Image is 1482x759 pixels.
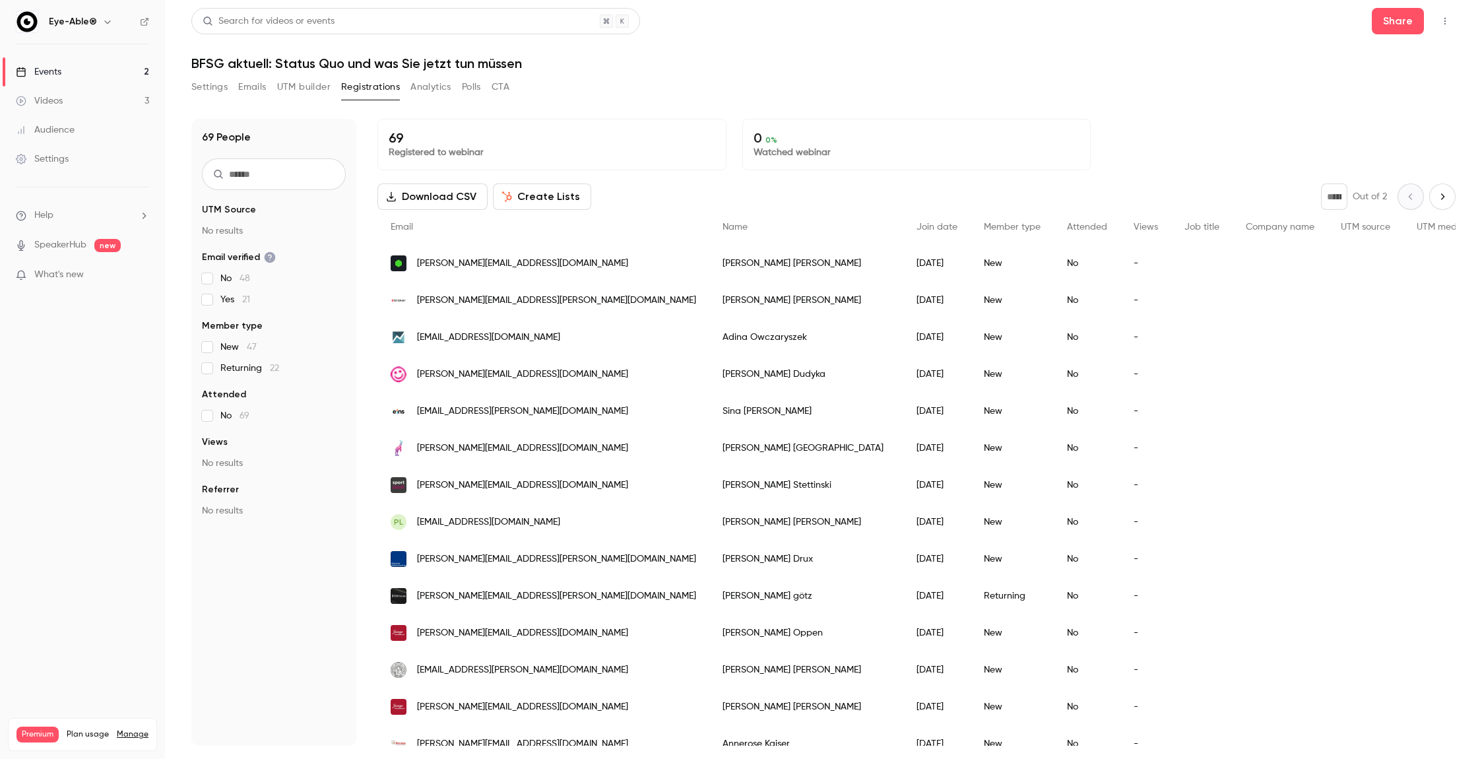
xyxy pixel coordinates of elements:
div: New [971,356,1054,393]
iframe: Noticeable Trigger [133,269,149,281]
img: infront.co [391,329,406,345]
img: uni-leipzig.de [391,662,406,678]
div: - [1120,282,1171,319]
div: Adina Owczaryszek [709,319,903,356]
div: No [1054,614,1120,651]
span: [PERSON_NAME][EMAIL_ADDRESS][DOMAIN_NAME] [417,626,628,640]
p: Watched webinar [754,146,1080,159]
span: [PERSON_NAME][EMAIL_ADDRESS][DOMAIN_NAME] [417,737,628,751]
span: [PERSON_NAME][EMAIL_ADDRESS][DOMAIN_NAME] [417,368,628,381]
div: Returning [971,577,1054,614]
span: Yes [220,293,250,306]
div: [PERSON_NAME] [PERSON_NAME] [709,688,903,725]
span: Views [1134,222,1158,232]
span: Job title [1184,222,1219,232]
div: Settings [16,152,69,166]
button: Create Lists [493,183,591,210]
span: UTM medium [1417,222,1472,232]
span: Member type [202,319,263,333]
div: [DATE] [903,467,971,504]
button: Polls [462,77,481,98]
span: [PERSON_NAME][EMAIL_ADDRESS][DOMAIN_NAME] [417,700,628,714]
div: [DATE] [903,651,971,688]
p: 69 [389,130,715,146]
span: Attended [1067,222,1107,232]
div: - [1120,430,1171,467]
div: [PERSON_NAME] [GEOGRAPHIC_DATA] [709,430,903,467]
span: Premium [16,727,59,742]
div: - [1120,467,1171,504]
img: sbroker.de [391,292,406,308]
div: - [1120,541,1171,577]
button: CTA [492,77,509,98]
div: [PERSON_NAME] Drux [709,541,903,577]
span: 0 % [765,135,777,145]
img: sportfabrik.de [391,477,406,493]
div: No [1054,651,1120,688]
div: [PERSON_NAME] [PERSON_NAME] [709,651,903,688]
span: Email verified [202,251,276,264]
span: Plan usage [67,729,109,740]
img: mvhs.de [391,551,406,567]
div: [DATE] [903,356,971,393]
a: SpeakerHub [34,238,86,252]
span: [PERSON_NAME][EMAIL_ADDRESS][PERSON_NAME][DOMAIN_NAME] [417,589,696,603]
h1: 69 People [202,129,251,145]
div: New [971,393,1054,430]
span: new [94,239,121,252]
button: Analytics [410,77,451,98]
button: Download CSV [377,183,488,210]
div: [DATE] [903,504,971,541]
li: help-dropdown-opener [16,209,149,222]
span: 47 [247,343,257,352]
div: [PERSON_NAME] götz [709,577,903,614]
div: - [1120,245,1171,282]
div: New [971,614,1054,651]
h1: BFSG aktuell: Status Quo und was Sie jetzt tun müssen [191,55,1456,71]
span: Member type [984,222,1041,232]
div: Search for videos or events [203,15,335,28]
button: Next page [1429,183,1456,210]
img: eins.de [391,403,406,419]
span: UTM source [1341,222,1390,232]
span: Referrer [202,483,239,496]
img: Eye-Able® [16,11,38,32]
span: UTM Source [202,203,256,216]
div: No [1054,430,1120,467]
div: [PERSON_NAME] Oppen [709,614,903,651]
img: access-ifd.de [391,736,406,752]
a: Manage [117,729,148,740]
div: [DATE] [903,319,971,356]
div: No [1054,319,1120,356]
span: No [220,409,249,422]
img: jb.de [391,699,406,715]
div: [DATE] [903,430,971,467]
p: No results [202,504,346,517]
div: [PERSON_NAME] Dudyka [709,356,903,393]
div: - [1120,577,1171,614]
img: webbrand.de [391,255,406,271]
span: [PERSON_NAME][EMAIL_ADDRESS][DOMAIN_NAME] [417,442,628,455]
div: New [971,430,1054,467]
div: - [1120,688,1171,725]
div: New [971,319,1054,356]
section: facet-groups [202,203,346,517]
button: Share [1372,8,1424,34]
span: Help [34,209,53,222]
div: Sina [PERSON_NAME] [709,393,903,430]
span: [PERSON_NAME][EMAIL_ADDRESS][DOMAIN_NAME] [417,478,628,492]
div: - [1120,614,1171,651]
span: 22 [270,364,279,373]
span: Join date [917,222,957,232]
button: UTM builder [277,77,331,98]
div: [PERSON_NAME] [PERSON_NAME] [709,504,903,541]
img: en-em.de [391,366,406,382]
img: bilthouse.com [391,588,406,604]
div: - [1120,356,1171,393]
div: No [1054,282,1120,319]
div: - [1120,393,1171,430]
span: 21 [242,295,250,304]
img: jb.de [391,625,406,641]
div: No [1054,577,1120,614]
div: Videos [16,94,63,108]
